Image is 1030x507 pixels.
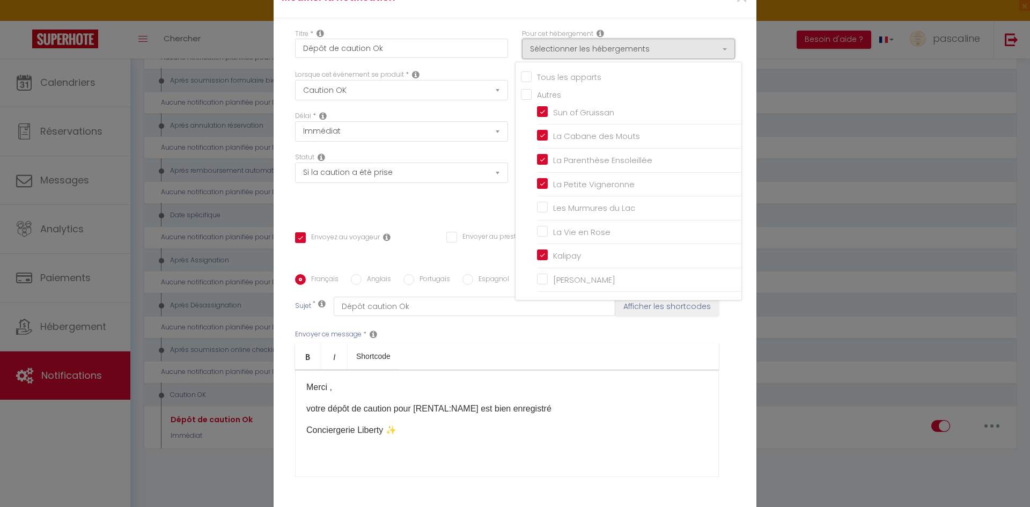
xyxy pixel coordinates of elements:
i: Event Occur [412,70,420,79]
label: Pour cet hébergement [522,29,593,39]
button: Sélectionner les hébergements [522,39,735,59]
span: [PERSON_NAME] [553,274,615,285]
p: Conciergerie Liberty ​✨ [306,424,708,437]
span: La Parenthèse Ensoleillée [553,155,652,166]
i: This Rental [597,29,604,38]
i: Message [370,330,377,339]
i: Booking status [318,153,325,161]
p: Merci , [306,381,708,394]
button: Afficher les shortcodes [615,297,719,316]
label: Anglais [362,274,391,286]
span: La Vie en Rose [553,226,610,238]
label: Sujet [295,301,311,312]
span: Sun of Gruissan [553,107,614,118]
span: Autres [537,90,561,100]
a: Shortcode [348,343,399,369]
p: votre dépôt de caution pour [RENTAL:NAME] est bien enregistré [306,402,708,415]
i: Title [317,29,324,38]
a: Bold [295,343,321,369]
label: Lorsque cet événement se produit [295,70,404,80]
a: Italic [321,343,348,369]
label: Envoyer ce message [295,329,362,340]
label: Portugais [414,274,450,286]
label: Délai [295,111,311,121]
label: Français [306,274,339,286]
label: Statut [295,152,314,163]
label: Titre [295,29,308,39]
i: Action Time [319,112,327,120]
span: La Petite Vigneronne [553,179,635,190]
i: Subject [318,299,326,308]
label: Espagnol [473,274,509,286]
i: Envoyer au voyageur [383,233,391,241]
